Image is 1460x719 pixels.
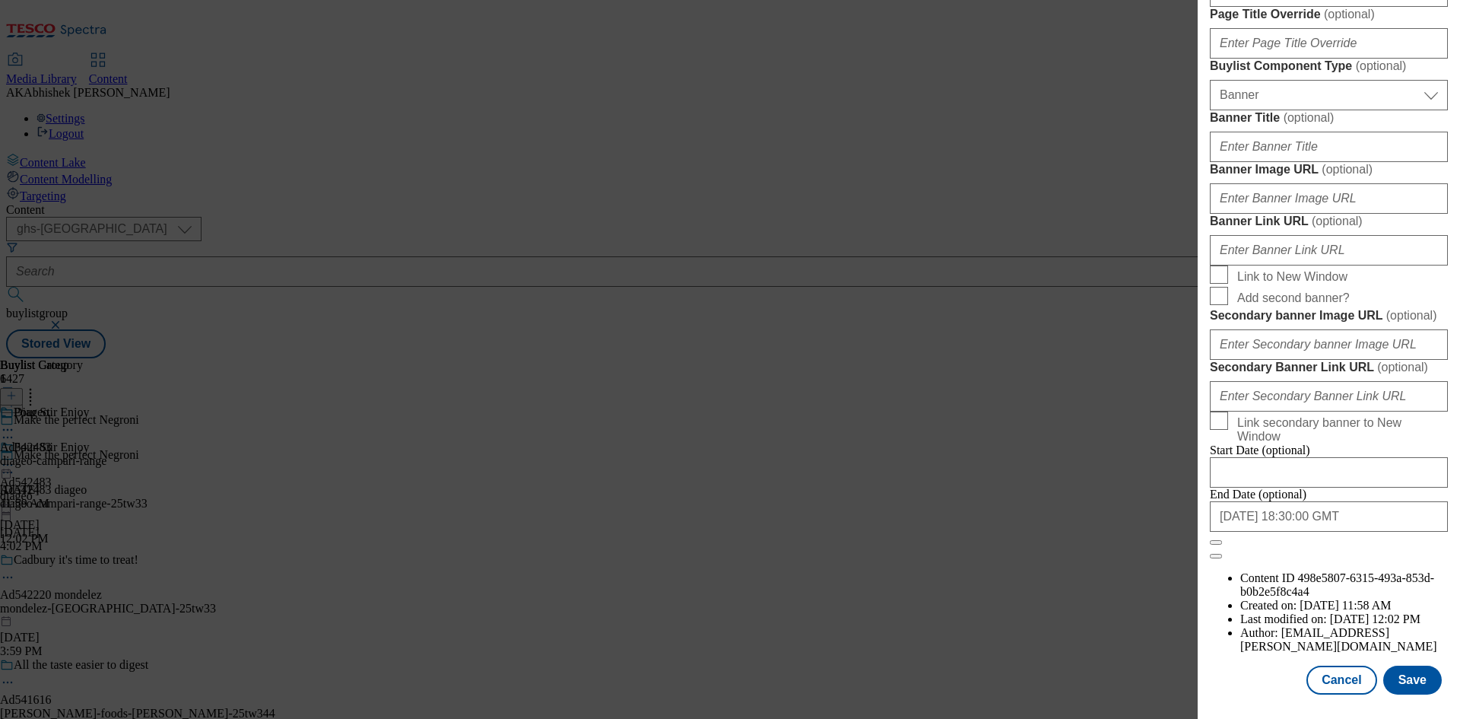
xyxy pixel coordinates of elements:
span: [EMAIL_ADDRESS][PERSON_NAME][DOMAIN_NAME] [1240,626,1437,653]
li: Content ID [1240,571,1448,599]
span: Link secondary banner to New Window [1237,416,1442,444]
label: Page Title Override [1210,7,1448,22]
label: Banner Link URL [1210,214,1448,229]
label: Buylist Component Type [1210,59,1448,74]
li: Last modified on: [1240,612,1448,626]
label: Secondary Banner Link URL [1210,360,1448,375]
input: Enter Banner Image URL [1210,183,1448,214]
li: Author: [1240,626,1448,654]
span: Link to New Window [1237,270,1347,284]
button: Cancel [1306,666,1376,695]
span: ( optional ) [1312,215,1363,227]
span: ( optional ) [1322,163,1373,176]
span: ( optional ) [1356,59,1407,72]
span: Start Date (optional) [1210,444,1310,457]
input: Enter Secondary banner Image URL [1210,329,1448,360]
button: Save [1383,666,1442,695]
span: ( optional ) [1377,361,1428,374]
label: Banner Title [1210,110,1448,126]
label: Banner Image URL [1210,162,1448,177]
input: Enter Date [1210,501,1448,532]
span: Add second banner? [1237,291,1350,305]
span: ( optional ) [1324,8,1375,21]
input: Enter Banner Link URL [1210,235,1448,266]
button: Close [1210,540,1222,545]
span: 498e5807-6315-493a-853d-b0b2e5f8c4a4 [1240,571,1434,598]
input: Enter Secondary Banner Link URL [1210,381,1448,412]
input: Enter Date [1210,457,1448,488]
span: ( optional ) [1386,309,1437,322]
input: Enter Banner Title [1210,132,1448,162]
label: Secondary banner Image URL [1210,308,1448,323]
span: [DATE] 11:58 AM [1300,599,1391,612]
li: Created on: [1240,599,1448,612]
span: [DATE] 12:02 PM [1330,612,1420,625]
input: Enter Page Title Override [1210,28,1448,59]
span: ( optional ) [1284,111,1335,124]
span: End Date (optional) [1210,488,1306,501]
